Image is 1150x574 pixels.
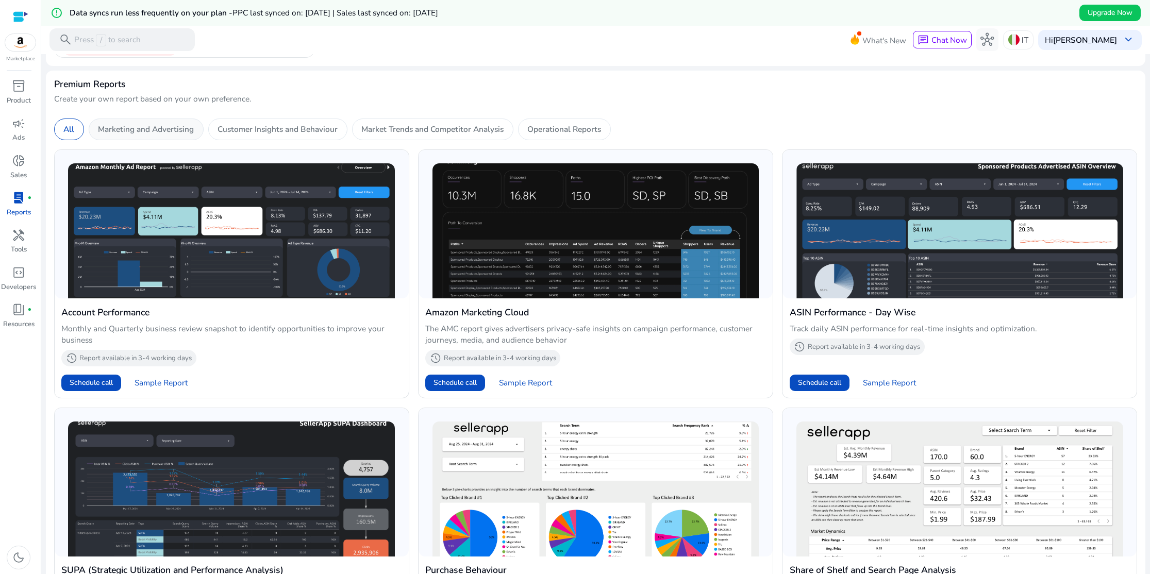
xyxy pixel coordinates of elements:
[43,60,51,68] img: tab_domain_overview_orange.svg
[61,323,402,346] p: Monthly and Quarterly business review snapshot to identify opportunities to improve your business
[361,123,504,135] p: Market Trends and Competitor Analysis
[61,306,402,319] h4: Account Performance
[70,377,113,388] span: Schedule call
[27,27,147,35] div: [PERSON_NAME]: [DOMAIN_NAME]
[980,33,994,46] span: hub
[790,323,1130,334] p: Track daily ASIN performance for real-time insights and optimization.
[5,34,36,51] img: amazon.svg
[863,377,916,389] span: Sample Report
[51,7,63,19] mat-icon: error_outline
[3,319,35,330] p: Resources
[27,308,32,312] span: fiber_manual_record
[232,7,438,18] span: PPC last synced on: [DATE] | Sales last synced on: [DATE]
[12,303,25,316] span: book_4
[61,375,121,391] button: Schedule call
[12,117,25,130] span: campaign
[854,375,925,391] button: Sample Report
[12,133,25,143] p: Ads
[425,323,765,346] p: The AMC report gives advertisers privacy-safe insights on campaign performance, customer journeys...
[794,341,805,352] span: history_2
[862,31,906,49] span: What's New
[1088,7,1132,18] span: Upgrade Now
[976,28,999,51] button: hub
[7,96,31,106] p: Product
[12,551,25,564] span: dark_mode
[63,123,74,135] p: All
[12,191,25,205] span: lab_profile
[29,16,51,25] div: v 4.0.25
[6,55,35,63] p: Marketplace
[12,229,25,242] span: handyman
[66,352,77,364] span: history_2
[913,31,971,48] button: chatChat Now
[16,16,25,25] img: logo_orange.svg
[1122,33,1135,46] span: keyboard_arrow_down
[434,377,477,388] span: Schedule call
[527,123,601,135] p: Operational Reports
[79,354,192,363] p: Report available in 3-4 working days
[1008,34,1020,45] img: it.svg
[7,208,31,218] p: Reports
[425,375,485,391] button: Schedule call
[808,343,920,352] p: Report available in 3-4 working days
[425,306,765,319] h4: Amazon Marketing Cloud
[74,34,141,46] p: Press to search
[1022,31,1028,49] p: IT
[430,352,441,364] span: history_2
[12,154,25,167] span: donut_small
[54,93,1137,105] p: Create your own report based on your own preference.
[59,33,72,46] span: search
[126,375,197,391] button: Sample Report
[444,354,556,363] p: Report available in 3-4 working days
[1079,5,1141,21] button: Upgrade Now
[96,34,106,46] span: /
[11,245,27,255] p: Tools
[54,61,79,67] div: Dominio
[218,123,338,135] p: Customer Insights and Behaviour
[1,282,36,293] p: Developers
[790,375,849,391] button: Schedule call
[70,8,438,18] h5: Data syncs run less frequently on your plan -
[27,196,32,200] span: fiber_manual_record
[12,266,25,279] span: code_blocks
[98,123,194,135] p: Marketing and Advertising
[499,377,552,389] span: Sample Report
[918,35,929,46] span: chat
[490,375,561,391] button: Sample Report
[54,79,126,90] h4: Premium Reports
[12,79,25,93] span: inventory_2
[115,61,171,67] div: Keyword (traffico)
[1053,35,1117,45] b: [PERSON_NAME]
[790,306,1130,319] h4: ASIN Performance - Day Wise
[10,171,27,181] p: Sales
[798,377,841,388] span: Schedule call
[931,35,967,45] span: Chat Now
[1045,36,1117,44] p: Hi
[104,60,112,68] img: tab_keywords_by_traffic_grey.svg
[16,27,25,35] img: website_grey.svg
[135,377,188,389] span: Sample Report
